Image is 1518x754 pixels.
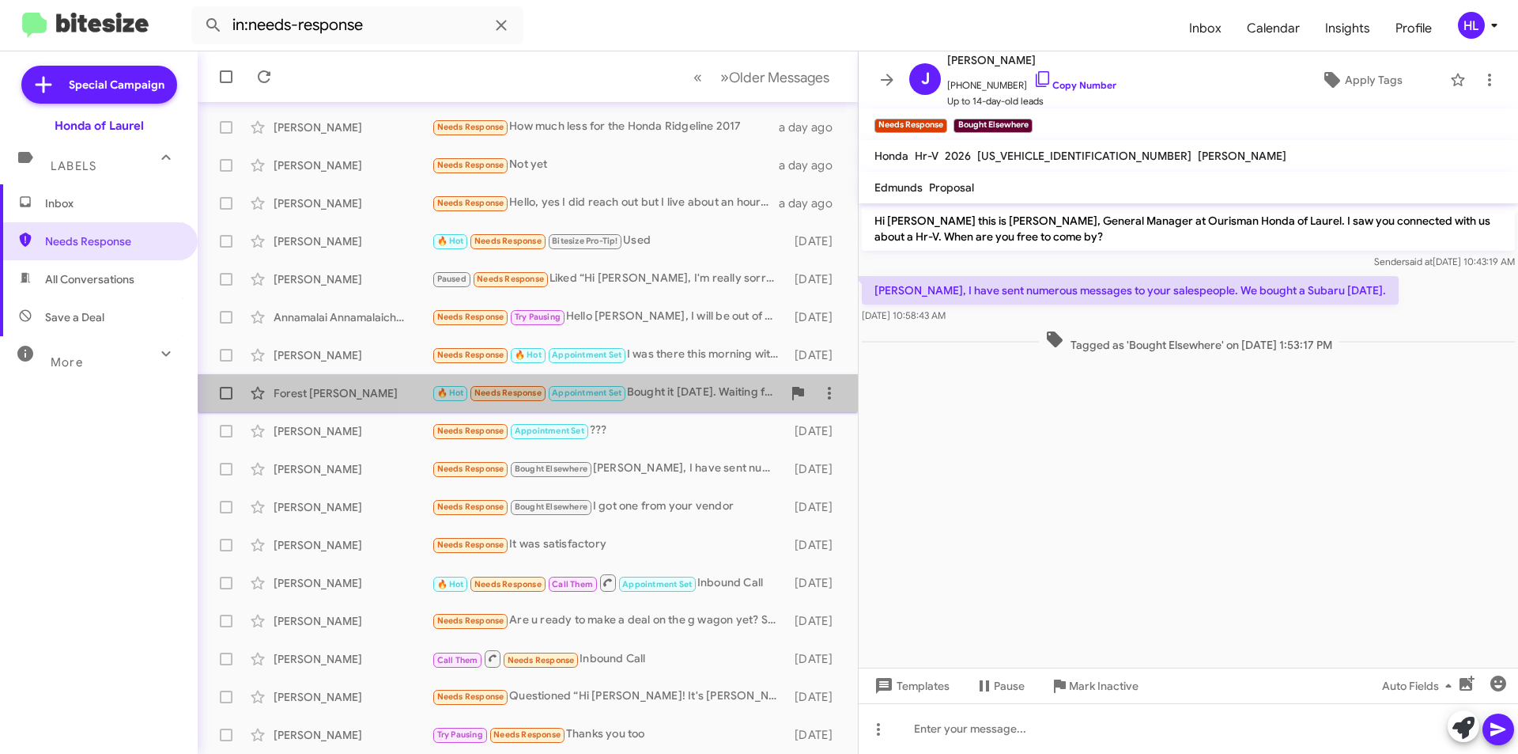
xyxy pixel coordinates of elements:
[1033,79,1116,91] a: Copy Number
[515,350,542,360] span: 🔥 Hot
[274,499,432,515] div: [PERSON_NAME]
[69,77,164,93] span: Special Campaign
[515,426,584,436] span: Appointment Set
[779,195,845,211] div: a day ago
[437,160,504,170] span: Needs Response
[55,118,144,134] div: Honda of Laurel
[493,729,561,740] span: Needs Response
[274,651,432,667] div: [PERSON_NAME]
[684,61,712,93] button: Previous
[437,350,504,360] span: Needs Response
[432,270,787,288] div: Liked “Hi [PERSON_NAME], I'm really sorry to hear about your previous car. I'm glad to hear [PERS...
[432,194,779,212] div: Hello, yes I did reach out but I live about an hour and a half away so I haven't been able to mak...
[51,159,96,173] span: Labels
[693,67,702,87] span: «
[437,426,504,436] span: Needs Response
[432,536,787,554] div: It was satisfactory
[729,69,829,86] span: Older Messages
[953,119,1032,133] small: Bought Elsewhere
[21,66,177,104] a: Special Campaign
[1198,149,1286,163] span: [PERSON_NAME]
[552,350,621,360] span: Appointment Set
[947,70,1116,93] span: [PHONE_NUMBER]
[274,689,432,705] div: [PERSON_NAME]
[274,537,432,553] div: [PERSON_NAME]
[1176,6,1234,51] a: Inbox
[432,612,787,630] div: Are u ready to make a deal on the g wagon yet? Serious buyer
[787,233,845,249] div: [DATE]
[274,575,432,591] div: [PERSON_NAME]
[474,236,542,246] span: Needs Response
[437,388,464,398] span: 🔥 Hot
[432,422,787,440] div: ???
[432,308,787,326] div: Hello [PERSON_NAME], I will be out of pocket for next two weeks. I will contact you first week of...
[962,672,1037,700] button: Pause
[437,198,504,208] span: Needs Response
[515,502,587,512] span: Bought Elsewhere
[1383,6,1444,51] a: Profile
[437,464,504,474] span: Needs Response
[437,540,504,550] span: Needs Response
[874,119,947,133] small: Needs Response
[787,537,845,553] div: [DATE]
[1234,6,1312,51] a: Calendar
[787,423,845,439] div: [DATE]
[1345,66,1403,94] span: Apply Tags
[437,274,466,284] span: Paused
[1458,12,1485,39] div: HL
[274,195,432,211] div: [PERSON_NAME]
[432,156,779,174] div: Not yet
[432,384,782,402] div: Bought it [DATE]. Waiting for wife to return from [GEOGRAPHIC_DATA]. Will be in [DATE] to finaliz...
[929,180,974,195] span: Proposal
[437,729,483,740] span: Try Pausing
[274,613,432,629] div: [PERSON_NAME]
[685,61,839,93] nav: Page navigation example
[859,672,962,700] button: Templates
[437,616,504,626] span: Needs Response
[711,61,839,93] button: Next
[45,309,104,325] span: Save a Deal
[1369,672,1471,700] button: Auto Fields
[474,388,542,398] span: Needs Response
[947,93,1116,109] span: Up to 14-day-old leads
[274,119,432,135] div: [PERSON_NAME]
[437,579,464,589] span: 🔥 Hot
[437,691,504,702] span: Needs Response
[1382,672,1458,700] span: Auto Fields
[274,347,432,363] div: [PERSON_NAME]
[437,502,504,512] span: Needs Response
[921,66,930,92] span: J
[437,122,504,132] span: Needs Response
[432,649,787,669] div: Inbound Call
[787,689,845,705] div: [DATE]
[787,613,845,629] div: [DATE]
[515,464,587,474] span: Bought Elsewhere
[1039,330,1339,353] span: Tagged as 'Bought Elsewhere' on [DATE] 1:53:17 PM
[552,579,593,589] span: Call Them
[45,195,179,211] span: Inbox
[432,498,787,516] div: I got one from your vendor
[915,149,938,163] span: Hr-V
[1312,6,1383,51] span: Insights
[1444,12,1501,39] button: HL
[787,651,845,667] div: [DATE]
[432,460,787,478] div: [PERSON_NAME], I have sent numerous messages to your salespeople. We bought a Subaru [DATE].
[787,309,845,325] div: [DATE]
[274,233,432,249] div: [PERSON_NAME]
[274,727,432,743] div: [PERSON_NAME]
[515,312,561,322] span: Try Pausing
[274,157,432,173] div: [PERSON_NAME]
[474,579,542,589] span: Needs Response
[622,579,692,589] span: Appointment Set
[862,206,1515,251] p: Hi [PERSON_NAME] this is [PERSON_NAME], General Manager at Ourisman Honda of Laurel. I saw you co...
[787,461,845,477] div: [DATE]
[274,271,432,287] div: [PERSON_NAME]
[432,688,787,706] div: Questioned “Hi [PERSON_NAME]! It's [PERSON_NAME] at Ourisman Honda of Laurel. I wanted to check i...
[787,271,845,287] div: [DATE]
[437,655,478,665] span: Call Them
[432,232,787,250] div: Used
[787,575,845,591] div: [DATE]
